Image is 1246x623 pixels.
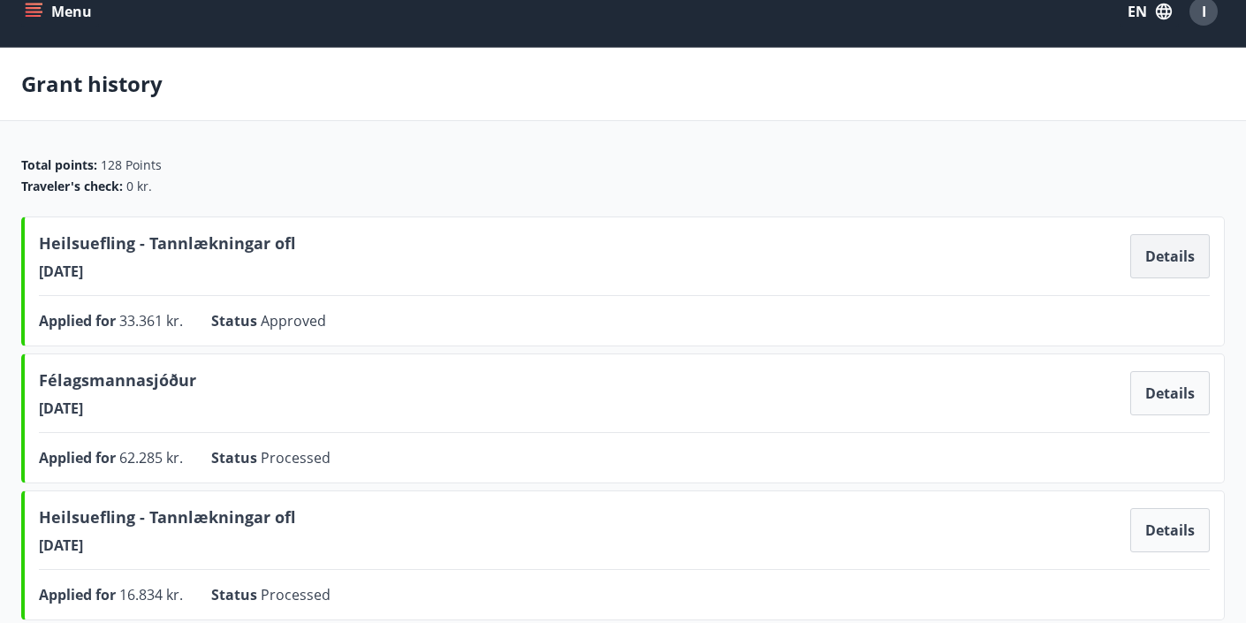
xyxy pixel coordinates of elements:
span: [DATE] [39,536,295,555]
span: Traveler's check : [21,178,123,195]
span: 33.361 kr. [119,311,183,330]
span: Applied for [39,311,119,330]
span: 128 Points [101,156,162,174]
span: 16.834 kr. [119,585,183,604]
button: Details [1130,371,1210,415]
span: 62.285 kr. [119,448,183,467]
span: [DATE] [39,262,295,281]
span: Applied for [39,448,119,467]
p: Grant history [21,69,163,99]
span: Total points : [21,156,97,174]
span: Heilsuefling - Tannlækningar ofl [39,505,295,536]
button: Details [1130,234,1210,278]
span: Processed [261,585,330,604]
span: I [1202,2,1206,21]
span: Status [211,448,261,467]
span: Processed [261,448,330,467]
span: 0 kr. [126,178,152,195]
button: Details [1130,508,1210,552]
span: Félagsmannasjóður [39,368,196,399]
span: Status [211,311,261,330]
span: Status [211,585,261,604]
span: [DATE] [39,399,196,418]
span: Approved [261,311,326,330]
span: Applied for [39,585,119,604]
span: Heilsuefling - Tannlækningar ofl [39,232,295,262]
